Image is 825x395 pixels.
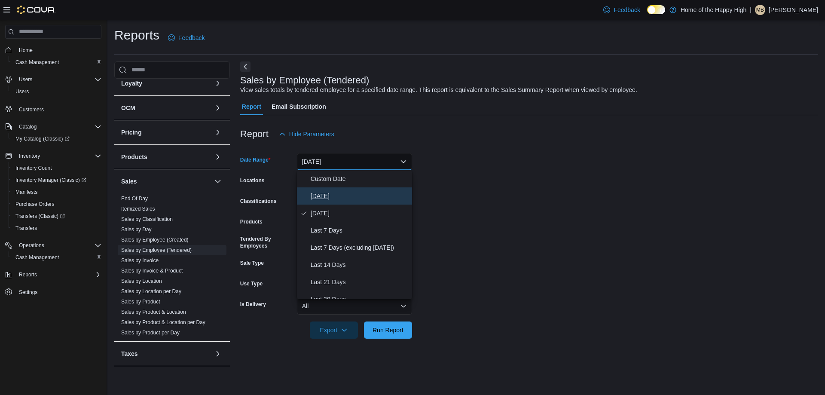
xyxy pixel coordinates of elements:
[12,163,55,173] a: Inventory Count
[213,152,223,162] button: Products
[121,236,189,243] span: Sales by Employee (Created)
[240,301,266,308] label: Is Delivery
[9,222,105,234] button: Transfers
[213,78,223,89] button: Loyalty
[213,176,223,187] button: Sales
[121,216,173,222] a: Sales by Classification
[121,226,152,233] span: Sales by Day
[647,5,665,14] input: Dark Mode
[12,57,62,67] a: Cash Management
[15,135,70,142] span: My Catalog (Classic)
[297,297,412,315] button: All
[121,298,160,305] span: Sales by Product
[121,177,211,186] button: Sales
[272,98,326,115] span: Email Subscription
[240,260,264,266] label: Sale Type
[19,289,37,296] span: Settings
[19,76,32,83] span: Users
[12,223,101,233] span: Transfers
[2,73,105,86] button: Users
[15,189,37,196] span: Manifests
[12,211,101,221] span: Transfers (Classic)
[12,211,68,221] a: Transfers (Classic)
[15,122,40,132] button: Catalog
[15,254,59,261] span: Cash Management
[121,205,155,212] span: Itemized Sales
[9,251,105,263] button: Cash Management
[121,257,159,263] a: Sales by Invoice
[121,288,181,295] span: Sales by Location per Day
[15,104,47,115] a: Customers
[15,287,101,297] span: Settings
[240,280,263,287] label: Use Type
[681,5,746,15] p: Home of the Happy High
[19,106,44,113] span: Customers
[165,29,208,46] a: Feedback
[12,163,101,173] span: Inventory Count
[121,247,192,253] a: Sales by Employee (Tendered)
[121,196,148,202] a: End Of Day
[121,206,155,212] a: Itemized Sales
[19,153,40,159] span: Inventory
[240,86,637,95] div: View sales totals by tendered employee for a specified date range. This report is equivalent to t...
[15,201,55,208] span: Purchase Orders
[755,5,765,15] div: Matthaeus Baalam
[9,186,105,198] button: Manifests
[750,5,752,15] p: |
[15,240,101,251] span: Operations
[9,174,105,186] a: Inventory Manager (Classic)
[121,278,162,285] span: Sales by Location
[240,177,265,184] label: Locations
[275,126,338,143] button: Hide Parameters
[240,75,370,86] h3: Sales by Employee (Tendered)
[121,268,183,274] a: Sales by Invoice & Product
[2,103,105,115] button: Customers
[15,122,101,132] span: Catalog
[2,150,105,162] button: Inventory
[121,319,205,326] span: Sales by Product & Location per Day
[121,330,180,336] a: Sales by Product per Day
[15,45,101,55] span: Home
[9,133,105,145] a: My Catalog (Classic)
[15,240,48,251] button: Operations
[114,27,159,44] h1: Reports
[19,123,37,130] span: Catalog
[121,237,189,243] a: Sales by Employee (Created)
[647,14,648,15] span: Dark Mode
[121,309,186,315] span: Sales by Product & Location
[373,326,403,334] span: Run Report
[121,195,148,202] span: End Of Day
[9,86,105,98] button: Users
[19,242,44,249] span: Operations
[213,127,223,138] button: Pricing
[15,165,52,171] span: Inventory Count
[121,227,152,233] a: Sales by Day
[15,45,36,55] a: Home
[297,153,412,170] button: [DATE]
[310,322,358,339] button: Export
[213,349,223,359] button: Taxes
[121,247,192,254] span: Sales by Employee (Tendered)
[121,216,173,223] span: Sales by Classification
[15,104,101,114] span: Customers
[9,198,105,210] button: Purchase Orders
[756,5,764,15] span: MB
[114,193,230,341] div: Sales
[12,175,90,185] a: Inventory Manager (Classic)
[121,153,147,161] h3: Products
[2,44,105,56] button: Home
[121,329,180,336] span: Sales by Product per Day
[311,191,409,201] span: [DATE]
[15,225,37,232] span: Transfers
[12,199,101,209] span: Purchase Orders
[121,104,211,112] button: OCM
[311,174,409,184] span: Custom Date
[121,79,142,88] h3: Loyalty
[15,269,40,280] button: Reports
[311,225,409,236] span: Last 7 Days
[600,1,643,18] a: Feedback
[2,286,105,298] button: Settings
[121,177,137,186] h3: Sales
[311,208,409,218] span: [DATE]
[240,218,263,225] label: Products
